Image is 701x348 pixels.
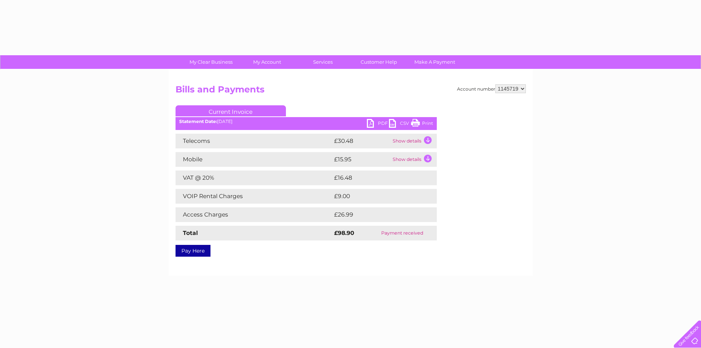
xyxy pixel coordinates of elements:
[368,226,436,240] td: Payment received
[176,119,437,124] div: [DATE]
[389,119,411,130] a: CSV
[176,171,332,185] td: VAT @ 20%
[181,55,241,69] a: My Clear Business
[391,152,437,167] td: Show details
[332,152,391,167] td: £15.95
[237,55,297,69] a: My Account
[176,84,526,98] h2: Bills and Payments
[332,189,420,204] td: £9.00
[332,171,422,185] td: £16.48
[332,134,391,148] td: £30.48
[176,189,332,204] td: VOIP Rental Charges
[332,207,422,222] td: £26.99
[457,84,526,93] div: Account number
[404,55,465,69] a: Make A Payment
[179,119,217,124] b: Statement Date:
[348,55,409,69] a: Customer Help
[176,245,210,257] a: Pay Here
[176,152,332,167] td: Mobile
[334,229,354,236] strong: £98.90
[367,119,389,130] a: PDF
[411,119,433,130] a: Print
[176,207,332,222] td: Access Charges
[183,229,198,236] strong: Total
[176,105,286,116] a: Current Invoice
[293,55,353,69] a: Services
[176,134,332,148] td: Telecoms
[391,134,437,148] td: Show details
